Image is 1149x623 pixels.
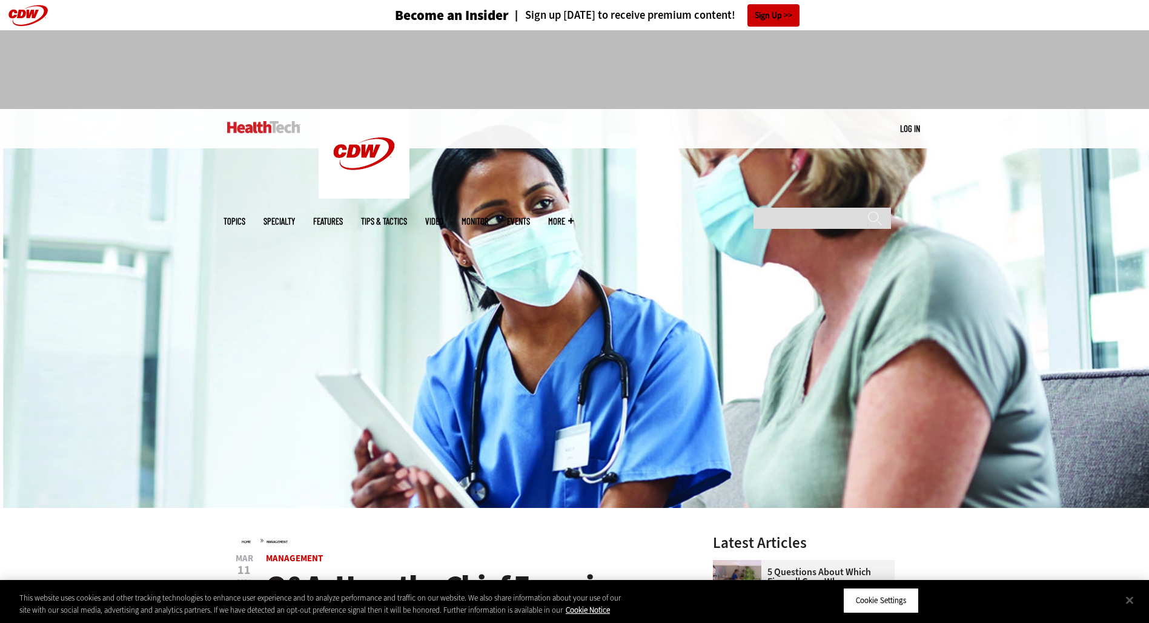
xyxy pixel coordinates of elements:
[19,592,632,616] div: This website uses cookies and other tracking technologies to enhance user experience and to analy...
[236,554,253,563] span: Mar
[361,217,407,226] a: Tips & Tactics
[900,122,920,135] div: User menu
[1116,587,1143,613] button: Close
[713,567,887,587] a: 5 Questions About Which Firewall Goes Where
[713,560,761,608] img: Healthcare provider using computer
[843,588,919,613] button: Cookie Settings
[267,539,288,544] a: Management
[713,535,895,550] h3: Latest Articles
[900,123,920,134] a: Log in
[349,8,509,22] a: Become an Insider
[266,552,323,564] a: Management
[319,109,409,199] img: Home
[509,10,735,21] a: Sign up [DATE] to receive premium content!
[242,535,681,545] div: »
[242,539,251,544] a: Home
[227,121,300,133] img: Home
[713,560,767,570] a: Healthcare provider using computer
[395,8,509,22] h3: Become an Insider
[507,217,530,226] a: Events
[747,4,800,27] a: Sign Up
[224,217,245,226] span: Topics
[236,564,253,576] span: 11
[319,189,409,202] a: CDW
[354,42,795,97] iframe: advertisement
[548,217,574,226] span: More
[313,217,343,226] a: Features
[237,577,251,587] span: 2021
[263,217,295,226] span: Specialty
[425,217,443,226] a: Video
[566,605,610,615] a: More information about your privacy
[462,217,489,226] a: MonITor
